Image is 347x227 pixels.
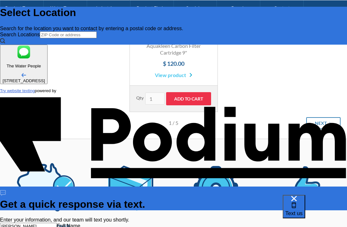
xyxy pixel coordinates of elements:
div: [STREET_ADDRESS] [3,78,45,83]
iframe: podium webchat widget bubble [283,195,347,227]
input: ZIP Code or address [40,31,97,38]
p: The Water People [3,64,45,68]
span: powered by [35,88,56,93]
